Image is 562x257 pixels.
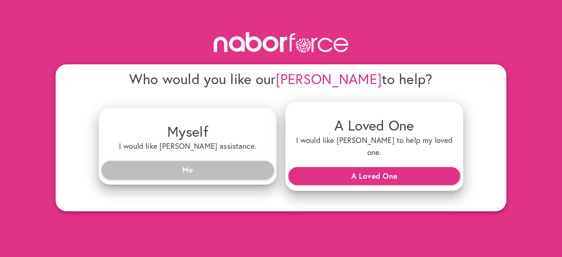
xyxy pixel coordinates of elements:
h4: A Loved One [291,117,457,134]
span: A Loved One [294,169,454,182]
h4: Who would you like our to help? [99,70,463,87]
button: A Loved One [288,167,460,185]
span: Me [108,163,268,176]
h6: I would like [PERSON_NAME] to help my loved one. [291,134,457,159]
h6: I would like [PERSON_NAME] assistance. [105,140,271,152]
h4: Myself [105,123,271,140]
span: [PERSON_NAME] [276,69,382,88]
button: Me [102,161,274,178]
